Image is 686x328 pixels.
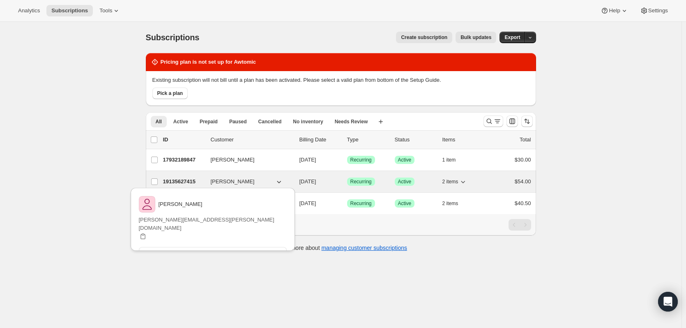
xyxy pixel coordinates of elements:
img: variant image [139,196,155,213]
span: Recurring [350,200,372,207]
button: Pick a plan [152,88,188,99]
div: Type [347,136,388,144]
span: Pick a plan [157,90,183,97]
button: Create subscription [396,32,452,43]
span: Paused [229,118,247,125]
span: [DATE] [299,157,316,163]
span: Recurring [350,157,372,163]
h2: Pricing plan is not set up for Awtomic [161,58,256,66]
button: Tools [94,5,125,16]
p: Customer [211,136,293,144]
span: 2 items [442,200,458,207]
button: Analytics [13,5,45,16]
button: Bulk updates [456,32,496,43]
p: Learn more about [274,244,407,252]
div: 19041550487[PERSON_NAME][DATE]SuccessRecurringSuccessActive2 items$40.50 [163,198,531,209]
p: ID [163,136,204,144]
span: $54.00 [515,178,531,185]
span: Bulk updates [460,34,491,41]
span: [DATE] [299,200,316,206]
p: 19135627415 [163,178,204,186]
span: No inventory [293,118,323,125]
a: managing customer subscriptions [321,245,407,251]
button: Search and filter results [483,115,503,127]
span: Analytics [18,7,40,14]
div: 19135627415[PERSON_NAME][DATE]SuccessRecurringSuccessActive2 items$54.00 [163,176,531,187]
span: Subscriptions [146,33,200,42]
span: [DATE] [299,178,316,185]
span: Recurring [350,178,372,185]
span: Active [398,200,412,207]
button: 2 items [442,176,467,187]
span: [PERSON_NAME] [211,178,255,186]
div: IDCustomerBilling DateTypeStatusItemsTotal [163,136,531,144]
button: Help [596,5,633,16]
button: [PERSON_NAME] [206,153,288,166]
button: 2 items [442,198,467,209]
p: Total [520,136,531,144]
p: [PERSON_NAME][EMAIL_ADDRESS][PERSON_NAME][DOMAIN_NAME] [139,216,287,232]
button: Subscriptions [46,5,93,16]
span: $30.00 [515,157,531,163]
span: Export [504,34,520,41]
button: Sort the results [521,115,533,127]
p: Billing Date [299,136,341,144]
span: Help [609,7,620,14]
nav: Pagination [509,219,531,231]
span: 1 item [442,157,456,163]
span: 2 items [442,178,458,185]
div: Items [442,136,483,144]
span: Subscriptions [51,7,88,14]
p: [PERSON_NAME] [159,200,203,208]
span: [PERSON_NAME] [211,156,255,164]
span: Create subscription [401,34,447,41]
button: Settings [635,5,673,16]
button: 1 item [442,154,465,166]
button: Export [500,32,525,43]
span: View customer [195,249,230,256]
span: $40.50 [515,200,531,206]
span: Prepaid [200,118,218,125]
span: Settings [648,7,668,14]
div: Open Intercom Messenger [658,292,678,312]
button: [PERSON_NAME] [206,175,288,188]
span: Needs Review [335,118,368,125]
p: Existing subscription will not bill until a plan has been activated. Please select a valid plan f... [152,76,529,84]
div: 17932189847[PERSON_NAME][DATE]SuccessRecurringSuccessActive1 item$30.00 [163,154,531,166]
button: View customer [139,247,287,259]
span: Tools [99,7,112,14]
span: All [156,118,162,125]
button: Create new view [374,116,387,127]
button: Customize table column order and visibility [506,115,518,127]
span: Cancelled [258,118,282,125]
p: 17932189847 [163,156,204,164]
span: Active [398,157,412,163]
p: Status [395,136,436,144]
span: Active [398,178,412,185]
span: Active [173,118,188,125]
